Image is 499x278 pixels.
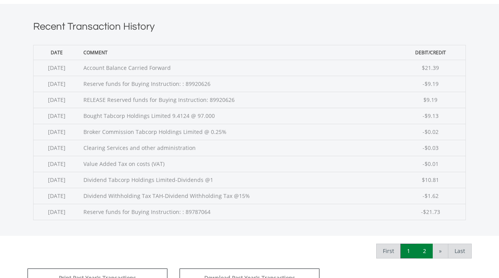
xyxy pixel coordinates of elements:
[423,80,439,87] span: -$9.19
[80,204,395,220] td: Reserve funds for Buying Instruction: : 89787064
[432,244,448,258] a: »
[80,140,395,156] td: Clearing Services and other administration
[400,244,417,258] a: 1
[423,192,439,200] span: -$1.62
[34,124,80,140] td: [DATE]
[422,64,439,71] span: $21.39
[423,96,437,103] span: $9.19
[423,112,439,119] span: -$9.13
[34,172,80,188] td: [DATE]
[34,204,80,220] td: [DATE]
[34,188,80,204] td: [DATE]
[80,60,395,76] td: Account Balance Carried Forward
[34,108,80,124] td: [DATE]
[34,156,80,172] td: [DATE]
[34,140,80,156] td: [DATE]
[421,208,440,216] span: -$21.73
[80,124,395,140] td: Broker Commission Tabcorp Holdings Limited @ 0.25%
[34,92,80,108] td: [DATE]
[423,144,439,151] span: -$0.03
[34,60,80,76] td: [DATE]
[80,92,395,108] td: RELEASE Reserved funds for Buying Instruction: 89920626
[34,76,80,92] td: [DATE]
[423,160,439,168] span: -$0.01
[395,45,465,60] th: Debit/Credit
[416,244,433,258] a: 2
[80,188,395,204] td: Dividend Withholding Tax TAH-Dividend Withholding Tax @15%
[448,244,472,258] a: Last
[33,20,466,37] h1: Recent Transaction History
[80,172,395,188] td: Dividend Tabcorp Holdings Limited-Dividends @1
[80,108,395,124] td: Bought Tabcorp Holdings Limited 9.4124 @ 97.000
[80,45,395,60] th: Comment
[376,244,401,258] a: First
[80,156,395,172] td: Value Added Tax on costs (VAT)
[423,128,439,135] span: -$0.02
[422,176,439,184] span: $10.81
[80,76,395,92] td: Reserve funds for Buying Instruction: : 89920626
[34,45,80,60] th: Date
